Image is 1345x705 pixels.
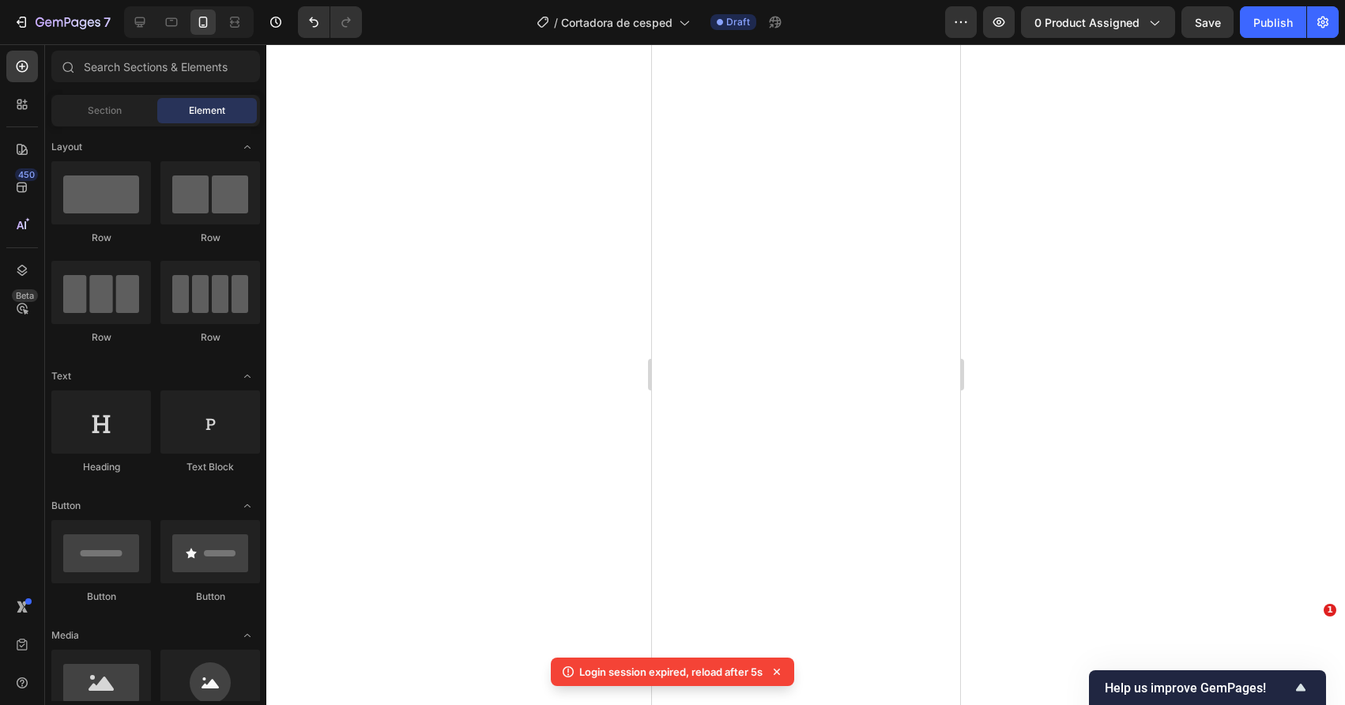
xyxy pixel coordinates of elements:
[1195,16,1221,29] span: Save
[1240,6,1306,38] button: Publish
[235,134,260,160] span: Toggle open
[189,104,225,118] span: Element
[554,14,558,31] span: /
[1291,628,1329,665] iframe: Intercom live chat
[51,51,260,82] input: Search Sections & Elements
[51,590,151,604] div: Button
[1253,14,1293,31] div: Publish
[1181,6,1234,38] button: Save
[1034,14,1140,31] span: 0 product assigned
[1105,678,1310,697] button: Show survey - Help us improve GemPages!
[6,6,118,38] button: 7
[1324,604,1336,616] span: 1
[1105,680,1291,696] span: Help us improve GemPages!
[160,590,260,604] div: Button
[160,460,260,474] div: Text Block
[51,140,82,154] span: Layout
[51,628,79,643] span: Media
[561,14,672,31] span: Cortadora de cesped
[51,231,151,245] div: Row
[160,231,260,245] div: Row
[652,44,960,705] iframe: Design area
[51,460,151,474] div: Heading
[51,369,71,383] span: Text
[1021,6,1175,38] button: 0 product assigned
[51,499,81,513] span: Button
[235,623,260,648] span: Toggle open
[51,330,151,345] div: Row
[235,364,260,389] span: Toggle open
[579,664,763,680] p: Login session expired, reload after 5s
[12,289,38,302] div: Beta
[15,168,38,181] div: 450
[160,330,260,345] div: Row
[726,15,750,29] span: Draft
[298,6,362,38] div: Undo/Redo
[235,493,260,518] span: Toggle open
[104,13,111,32] p: 7
[88,104,122,118] span: Section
